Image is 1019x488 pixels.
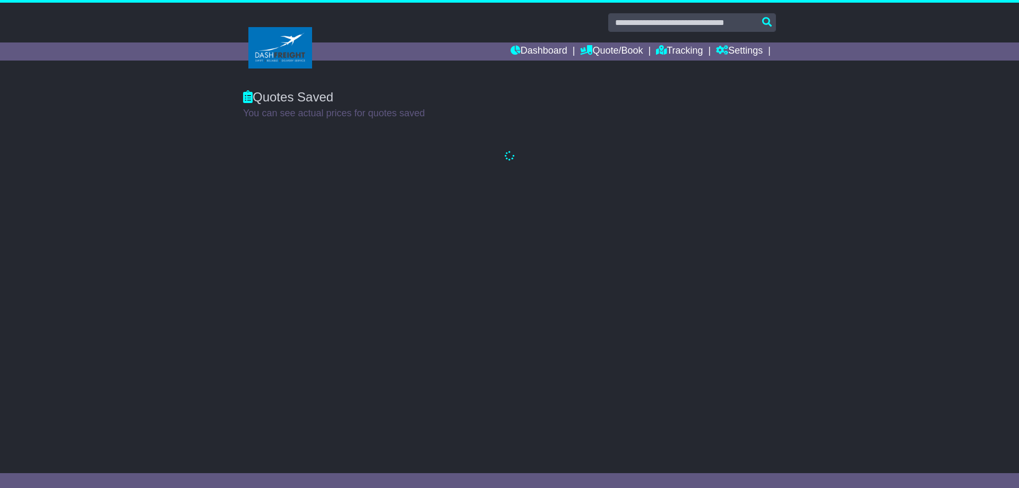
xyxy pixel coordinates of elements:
a: Quote/Book [580,42,643,61]
div: Quotes Saved [243,90,776,105]
p: You can see actual prices for quotes saved [243,108,776,119]
a: Tracking [656,42,703,61]
a: Dashboard [511,42,567,61]
a: Settings [716,42,763,61]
